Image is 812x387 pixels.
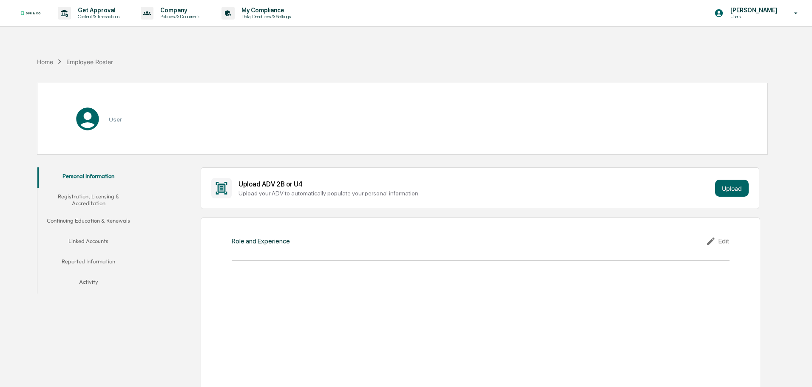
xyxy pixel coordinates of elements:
button: Reported Information [37,253,139,273]
p: Get Approval [71,7,124,14]
button: Upload [715,180,749,197]
p: Users [724,14,782,20]
div: Employee Roster [66,58,113,65]
div: secondary tabs example [37,167,139,294]
div: Upload your ADV to automatically populate your personal information. [238,190,712,197]
p: Company [153,7,204,14]
p: My Compliance [235,7,295,14]
img: logo [20,11,41,15]
button: Personal Information [37,167,139,188]
button: Registration, Licensing & Accreditation [37,188,139,212]
button: Continuing Education & Renewals [37,212,139,232]
div: Edit [706,236,730,246]
p: Content & Transactions [71,14,124,20]
p: Policies & Documents [153,14,204,20]
p: Data, Deadlines & Settings [235,14,295,20]
div: Home [37,58,53,65]
button: Activity [37,273,139,294]
p: [PERSON_NAME] [724,7,782,14]
div: Upload ADV 2B or U4 [238,180,712,188]
button: Linked Accounts [37,232,139,253]
h3: User [109,116,122,123]
div: Role and Experience [232,237,290,245]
